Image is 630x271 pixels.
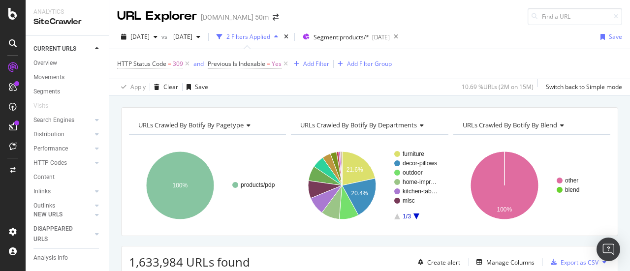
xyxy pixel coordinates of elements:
svg: A chart. [129,143,283,228]
span: 309 [173,57,183,71]
svg: A chart. [291,143,445,228]
a: HTTP Codes [33,158,92,168]
button: Create alert [414,254,460,270]
div: Switch back to Simple mode [546,83,622,91]
div: Apply [130,83,146,91]
text: 100% [173,182,188,189]
div: Add Filter Group [347,60,392,68]
text: misc [403,197,415,204]
h4: URLs Crawled By Botify By departments [298,117,439,133]
div: DISAPPEARED URLS [33,224,83,244]
button: Add Filter Group [334,58,392,70]
div: and [193,60,204,68]
div: Visits [33,101,48,111]
span: URLs Crawled By Botify By pagetype [138,120,244,129]
button: Export as CSV [547,254,598,270]
button: Switch back to Simple mode [542,79,622,95]
div: Save [195,83,208,91]
button: Add Filter [290,58,329,70]
text: kitchen-tab… [403,188,438,195]
div: Clear [163,83,178,91]
button: [DATE] [169,29,204,45]
div: Manage Columns [486,258,535,267]
text: 20.4% [351,190,368,197]
div: Movements [33,72,64,83]
span: Segment: products/* [314,33,369,41]
div: [DATE] [372,33,390,41]
div: Distribution [33,129,64,140]
span: 2025 Aug. 7th [130,32,150,41]
a: CURRENT URLS [33,44,92,54]
a: Visits [33,101,58,111]
text: other [565,177,578,184]
button: Segment:products/*[DATE] [299,29,390,45]
span: vs [161,32,169,41]
a: Distribution [33,129,92,140]
div: Segments [33,87,60,97]
span: URLs Crawled By Botify By blend [463,120,557,129]
div: Content [33,172,55,182]
span: = [168,60,171,68]
div: 10.69 % URLs ( 2M on 15M ) [462,83,534,91]
div: Performance [33,144,68,154]
button: Save [597,29,622,45]
div: Create alert [427,258,460,267]
a: Analysis Info [33,253,102,263]
span: 1,633,984 URLs found [129,254,250,270]
a: Segments [33,87,102,97]
button: Manage Columns [472,256,535,268]
button: [DATE] [117,29,161,45]
div: HTTP Codes [33,158,67,168]
text: furniture [403,151,424,157]
h4: URLs Crawled By Botify By pagetype [136,117,277,133]
a: Search Engines [33,115,92,125]
div: Add Filter [303,60,329,68]
div: Inlinks [33,186,51,197]
a: Content [33,172,102,182]
div: 2 Filters Applied [226,32,270,41]
h4: URLs Crawled By Botify By blend [461,117,601,133]
span: Yes [272,57,282,71]
div: NEW URLS [33,210,63,220]
text: decor-pillows [403,160,437,167]
a: DISAPPEARED URLS [33,224,92,244]
span: HTTP Status Code [117,60,166,68]
a: Movements [33,72,102,83]
text: products/pdp [241,181,275,188]
a: Outlinks [33,201,92,211]
svg: A chart. [453,143,608,228]
div: Analysis Info [33,253,68,263]
span: 2025 Jul. 10th [169,32,192,41]
div: arrow-right-arrow-left [273,14,279,21]
span: URLs Crawled By Botify By departments [300,120,417,129]
div: Save [609,32,622,41]
div: times [282,32,290,42]
div: Analytics [33,8,101,16]
button: Clear [150,79,178,95]
div: Export as CSV [561,258,598,267]
text: 21.6% [346,166,363,173]
text: outdoor [403,169,423,176]
div: URL Explorer [117,8,197,25]
a: Inlinks [33,186,92,197]
text: 1/3 [403,213,411,220]
div: SiteCrawler [33,16,101,28]
button: Apply [117,79,146,95]
div: Open Intercom Messenger [597,238,620,261]
text: home-impr… [403,179,437,185]
div: Outlinks [33,201,55,211]
div: [DOMAIN_NAME] 50m [201,12,269,22]
div: Search Engines [33,115,74,125]
text: blend [565,186,579,193]
a: Overview [33,58,102,68]
button: 2 Filters Applied [213,29,282,45]
a: NEW URLS [33,210,92,220]
text: 100% [497,206,512,213]
span: = [267,60,270,68]
button: and [193,59,204,68]
div: Overview [33,58,57,68]
div: CURRENT URLS [33,44,76,54]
